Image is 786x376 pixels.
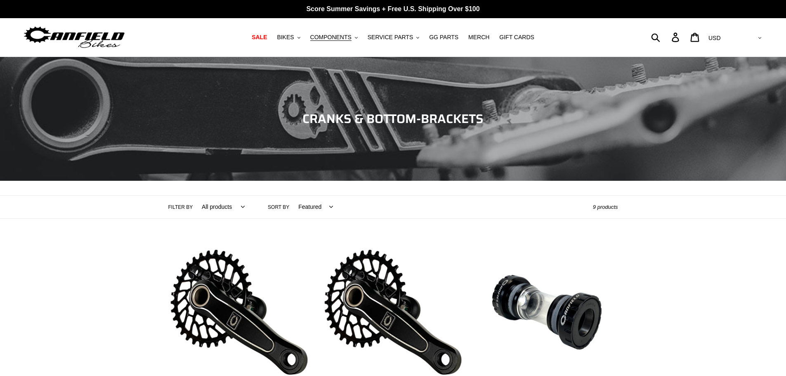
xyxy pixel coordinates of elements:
[368,34,413,41] span: SERVICE PARTS
[23,24,126,50] img: Canfield Bikes
[248,32,271,43] a: SALE
[168,203,193,211] label: Filter by
[277,34,294,41] span: BIKES
[273,32,304,43] button: BIKES
[464,32,493,43] a: MERCH
[495,32,538,43] a: GIFT CARDS
[468,34,489,41] span: MERCH
[499,34,534,41] span: GIFT CARDS
[593,204,618,210] span: 9 products
[425,32,463,43] a: GG PARTS
[268,203,289,211] label: Sort by
[429,34,458,41] span: GG PARTS
[302,109,484,128] span: CRANKS & BOTTOM-BRACKETS
[310,34,352,41] span: COMPONENTS
[363,32,423,43] button: SERVICE PARTS
[656,28,677,46] input: Search
[306,32,362,43] button: COMPONENTS
[252,34,267,41] span: SALE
